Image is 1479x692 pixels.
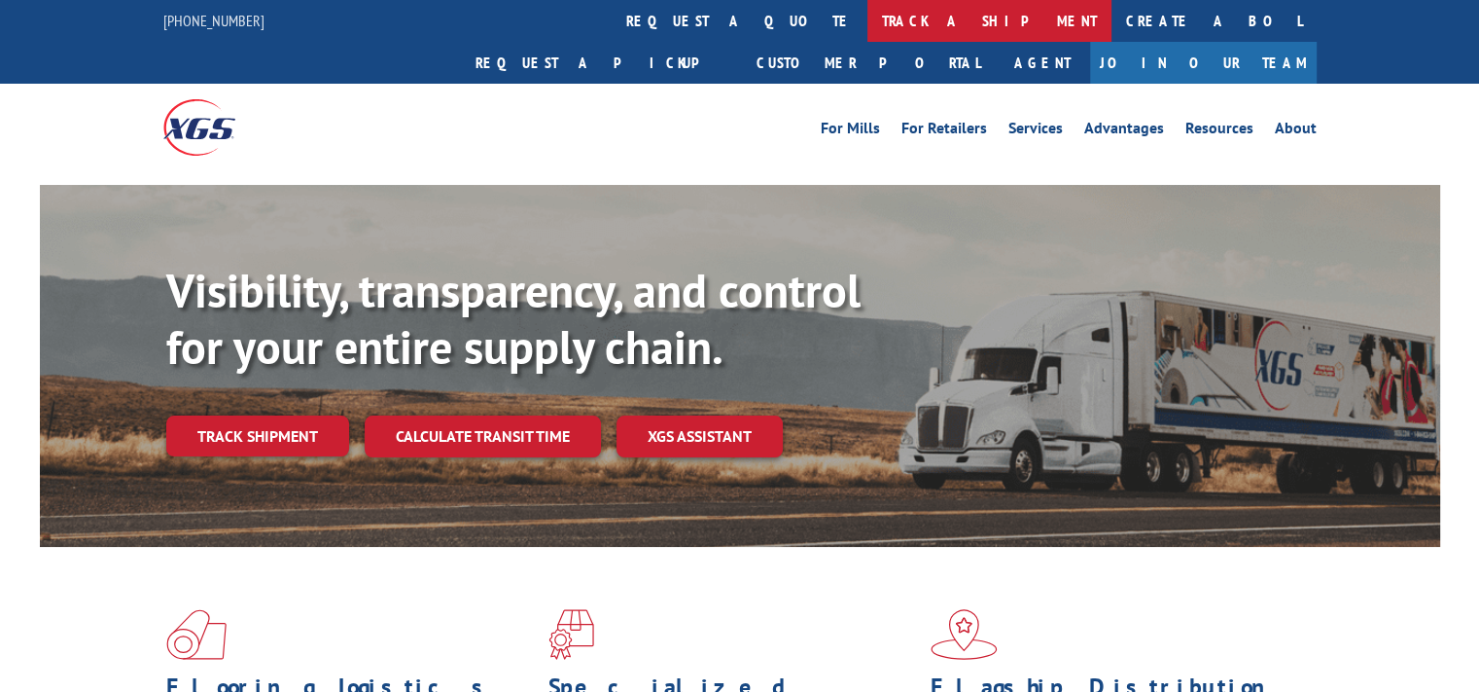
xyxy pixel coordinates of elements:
img: xgs-icon-flagship-distribution-model-red [931,609,998,660]
a: Advantages [1084,121,1164,142]
a: Agent [995,42,1090,84]
a: For Retailers [901,121,987,142]
a: Calculate transit time [365,416,601,457]
img: xgs-icon-focused-on-flooring-red [548,609,594,660]
img: xgs-icon-total-supply-chain-intelligence-red [166,609,227,660]
a: Request a pickup [461,42,742,84]
a: Services [1008,121,1063,142]
a: Resources [1185,121,1253,142]
b: Visibility, transparency, and control for your entire supply chain. [166,260,861,377]
a: Customer Portal [742,42,995,84]
a: About [1275,121,1317,142]
a: XGS ASSISTANT [616,416,783,457]
a: Join Our Team [1090,42,1317,84]
a: For Mills [821,121,880,142]
a: [PHONE_NUMBER] [163,11,264,30]
a: Track shipment [166,416,349,456]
